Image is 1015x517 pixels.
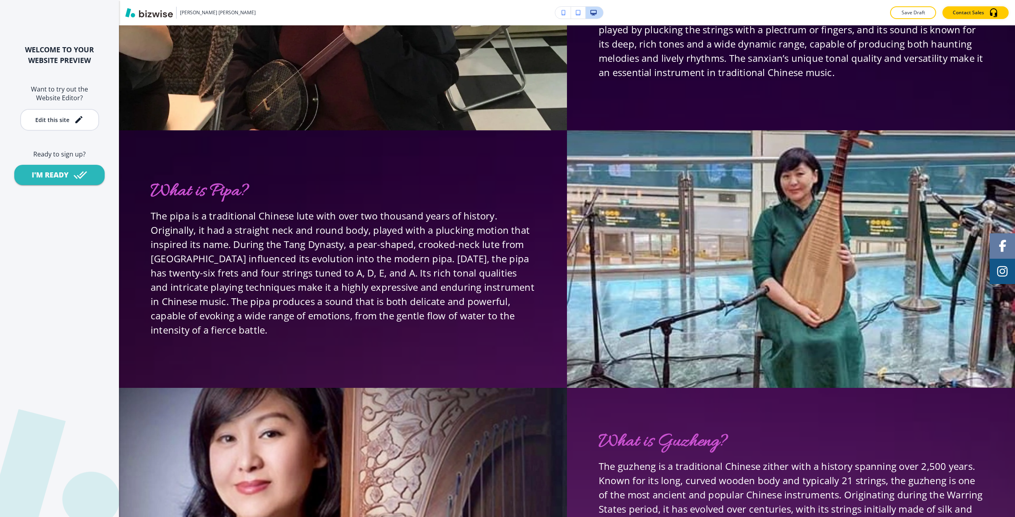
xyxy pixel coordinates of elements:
[32,170,69,180] div: I'M READY
[13,150,106,158] h6: Ready to sign up?
[900,9,926,16] p: Save Draft
[567,130,1015,388] img: <p><span style="color: rgb(203, 82, 210);">What is Pipa?</span></p>
[990,259,1015,284] a: Social media link to instagram account
[20,109,99,131] button: Edit this site
[14,165,105,185] button: I'M READY
[599,430,728,454] span: What is Guzheng?
[151,209,535,337] p: The pipa is a traditional Chinese lute with over two thousand years of history. Originally, it ha...
[890,6,936,19] button: Save Draft
[180,9,256,16] h3: [PERSON_NAME] [PERSON_NAME]
[13,44,106,66] h2: WELCOME TO YOUR WEBSITE PREVIEW
[953,9,984,16] p: Contact Sales
[151,180,249,204] span: What is Pipa?
[942,6,1009,19] button: Contact Sales
[990,233,1015,259] a: Social media link to facebook account
[125,7,256,19] button: [PERSON_NAME] [PERSON_NAME]
[13,85,106,103] h6: Want to try out the Website Editor?
[125,8,173,17] img: Bizwise Logo
[35,117,69,123] div: Edit this site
